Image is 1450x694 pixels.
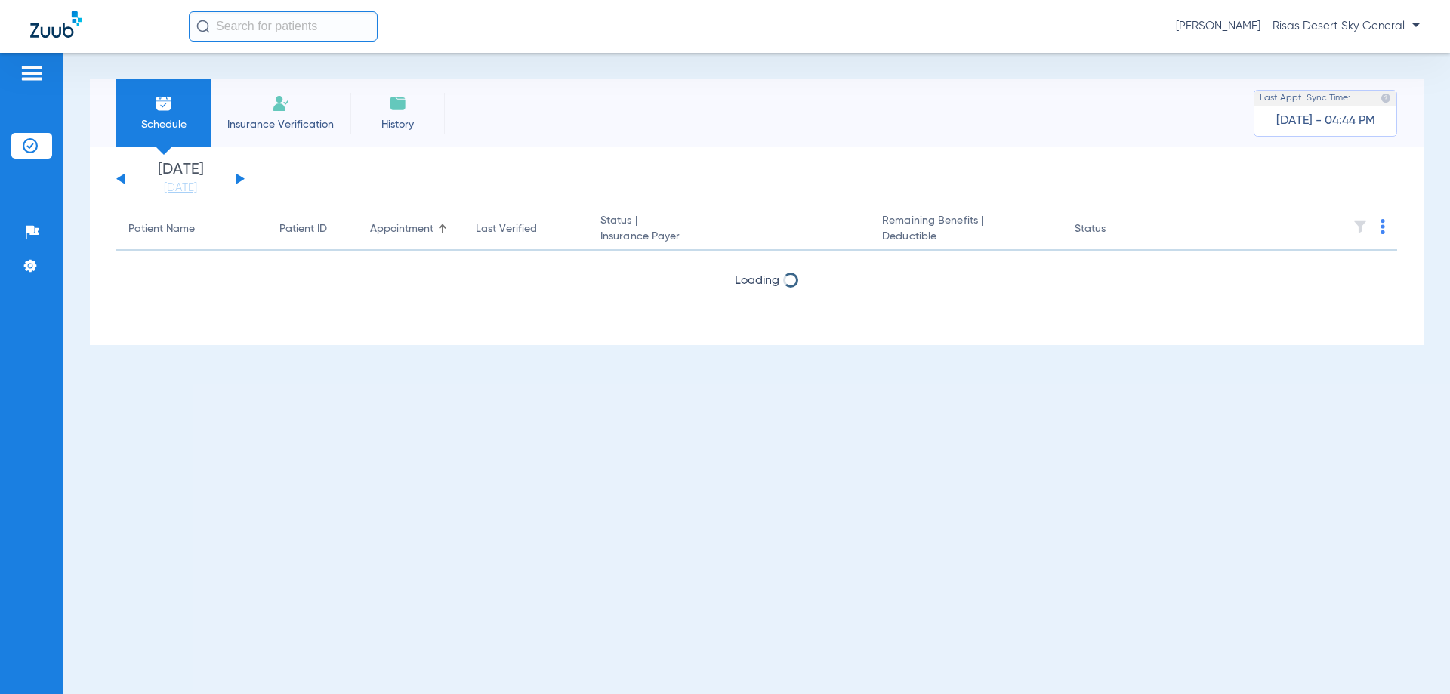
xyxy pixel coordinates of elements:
th: Status | [588,208,870,251]
span: Insurance Verification [222,117,339,132]
div: Patient ID [279,221,327,237]
span: [DATE] - 04:44 PM [1276,113,1375,128]
img: hamburger-icon [20,64,44,82]
th: Status [1063,208,1165,251]
div: Patient Name [128,221,255,237]
div: Patient Name [128,221,195,237]
span: Schedule [128,117,199,132]
div: Last Verified [476,221,537,237]
th: Remaining Benefits | [870,208,1062,251]
span: Loading [735,275,779,287]
li: [DATE] [135,162,226,196]
img: Manual Insurance Verification [272,94,290,113]
span: Last Appt. Sync Time: [1260,91,1350,106]
div: Last Verified [476,221,576,237]
div: Appointment [370,221,452,237]
span: Deductible [882,229,1050,245]
span: Insurance Payer [600,229,858,245]
span: History [362,117,433,132]
img: last sync help info [1381,93,1391,103]
iframe: Chat Widget [1374,622,1450,694]
img: Schedule [155,94,173,113]
img: Search Icon [196,20,210,33]
a: [DATE] [135,180,226,196]
img: History [389,94,407,113]
img: filter.svg [1353,219,1368,234]
div: Patient ID [279,221,346,237]
img: group-dot-blue.svg [1381,219,1385,234]
div: Appointment [370,221,433,237]
img: Zuub Logo [30,11,82,38]
input: Search for patients [189,11,378,42]
span: [PERSON_NAME] - Risas Desert Sky General [1176,19,1420,34]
